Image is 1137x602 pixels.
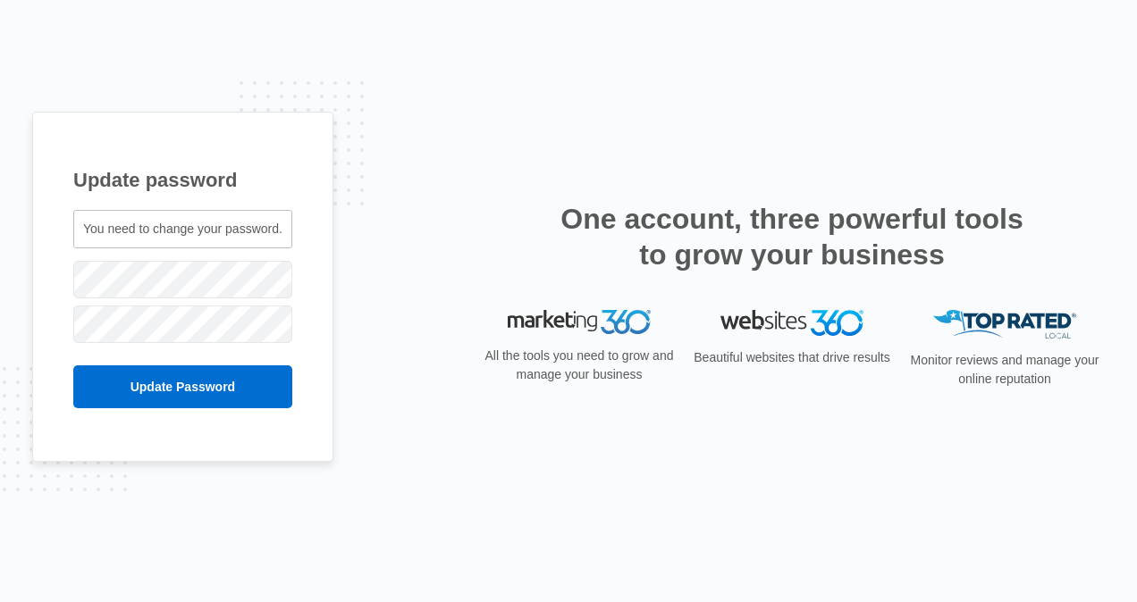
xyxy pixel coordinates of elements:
img: Marketing 360 [508,310,651,335]
p: Monitor reviews and manage your online reputation [905,351,1105,389]
p: Beautiful websites that drive results [692,348,892,367]
p: All the tools you need to grow and manage your business [479,347,679,384]
img: Top Rated Local [933,310,1076,339]
span: You need to change your password. [83,222,282,236]
input: Update Password [73,365,292,408]
img: Websites 360 [720,310,863,336]
h1: Update password [73,165,292,195]
h2: One account, three powerful tools to grow your business [555,201,1029,272]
